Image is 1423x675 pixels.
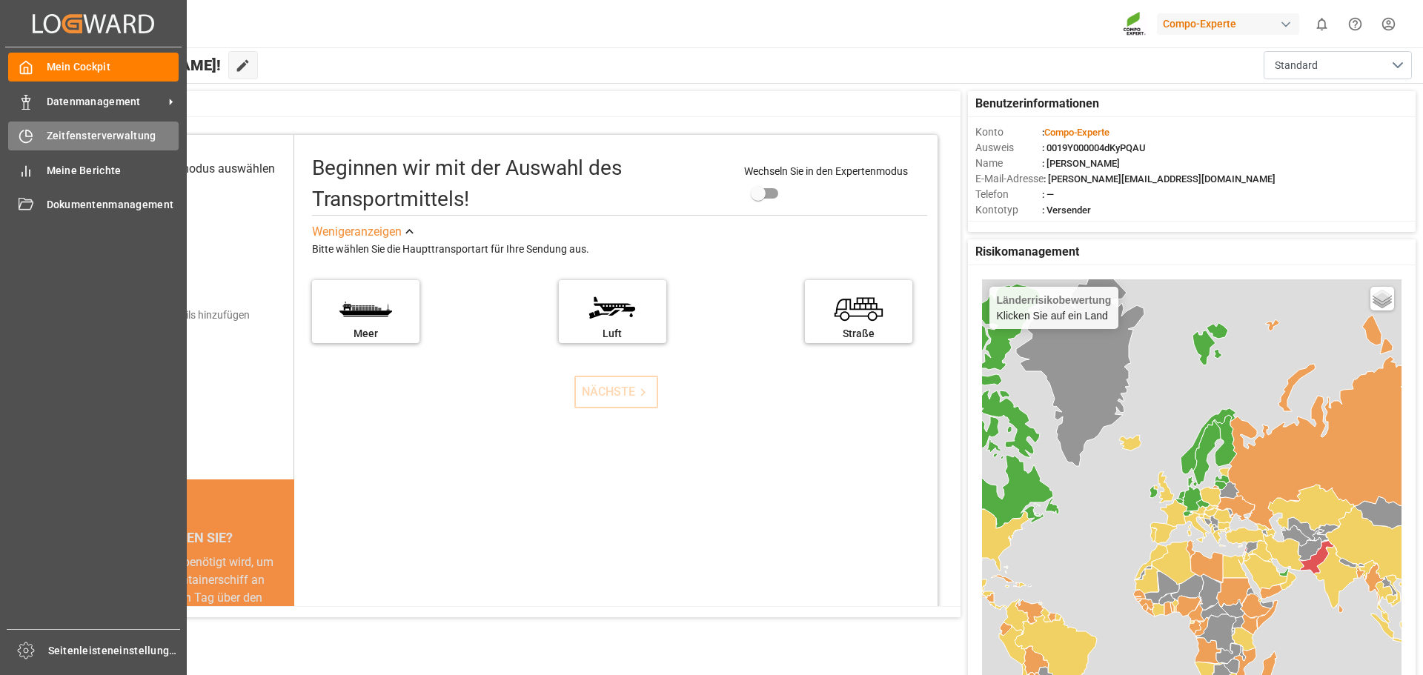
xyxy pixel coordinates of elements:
[1042,142,1146,153] font: : 0019Y000004dKyPQAU
[1370,287,1394,310] a: Ebenen
[127,309,250,321] font: Versanddetails hinzufügen
[1123,11,1147,37] img: Screenshot%202023-09-29%20at%2010.02.21.png_1712312052.png
[47,164,122,176] font: Meine Berichte
[603,327,622,339] font: Luft
[975,142,1014,153] font: Ausweis
[1275,59,1318,71] font: Standard
[47,61,110,73] font: Mein Cockpit
[354,225,402,239] font: anzeigen
[975,188,1009,200] font: Telefon
[312,153,729,215] div: Beginnen wir mit der Auswahl des Transportmittels!
[1042,189,1054,200] font: : —
[975,126,1004,138] font: Konto
[47,199,174,210] font: Dokumentenmanagement
[975,245,1079,259] font: Risikomanagement
[312,243,589,255] font: Bitte wählen Sie die Haupttransportart für Ihre Sendung aus.
[312,156,622,211] font: Beginnen wir mit der Auswahl des Transportmittels!
[582,385,635,399] font: NÄCHSTE
[843,327,875,339] font: Straße
[997,294,1112,306] font: Länderrisikobewertung
[142,530,233,545] font: WUSSTEN SIE?
[1305,7,1339,41] button: 0 neue Benachrichtigungen anzeigen
[312,225,354,239] font: Weniger
[1042,205,1091,216] font: : Versender
[8,190,179,219] a: Dokumentenmanagement
[1042,158,1120,169] font: : [PERSON_NAME]
[8,122,179,150] a: Zeitfensterverwaltung
[47,130,156,142] font: Zeitfensterverwaltung
[574,376,658,408] button: NÄCHSTE
[128,162,275,176] font: Transportmodus auswählen
[47,96,141,107] font: Datenmanagement
[975,204,1018,216] font: Kontotyp
[1044,173,1276,184] font: : [PERSON_NAME][EMAIL_ADDRESS][DOMAIN_NAME]
[1264,51,1412,79] button: Menü öffnen
[354,327,378,339] font: Meer
[997,310,1108,322] font: Klicken Sie auf ein Land
[62,56,221,74] font: Hallo [PERSON_NAME]!
[48,645,182,656] font: Seitenleisteneinstellungen
[975,173,1044,184] font: E-Mail-Adresse
[1339,7,1372,41] button: Hilfecenter
[8,53,179,82] a: Mein Cockpit
[8,156,179,184] a: Meine Berichte
[1044,127,1109,138] font: Compo-Experte
[975,96,1099,110] font: Benutzerinformationen
[975,157,1003,169] font: Name
[744,165,908,177] font: Wechseln Sie in den Expertenmodus
[1042,127,1044,138] font: :
[1157,10,1305,38] button: Compo-Experte
[1163,18,1236,30] font: Compo-Experte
